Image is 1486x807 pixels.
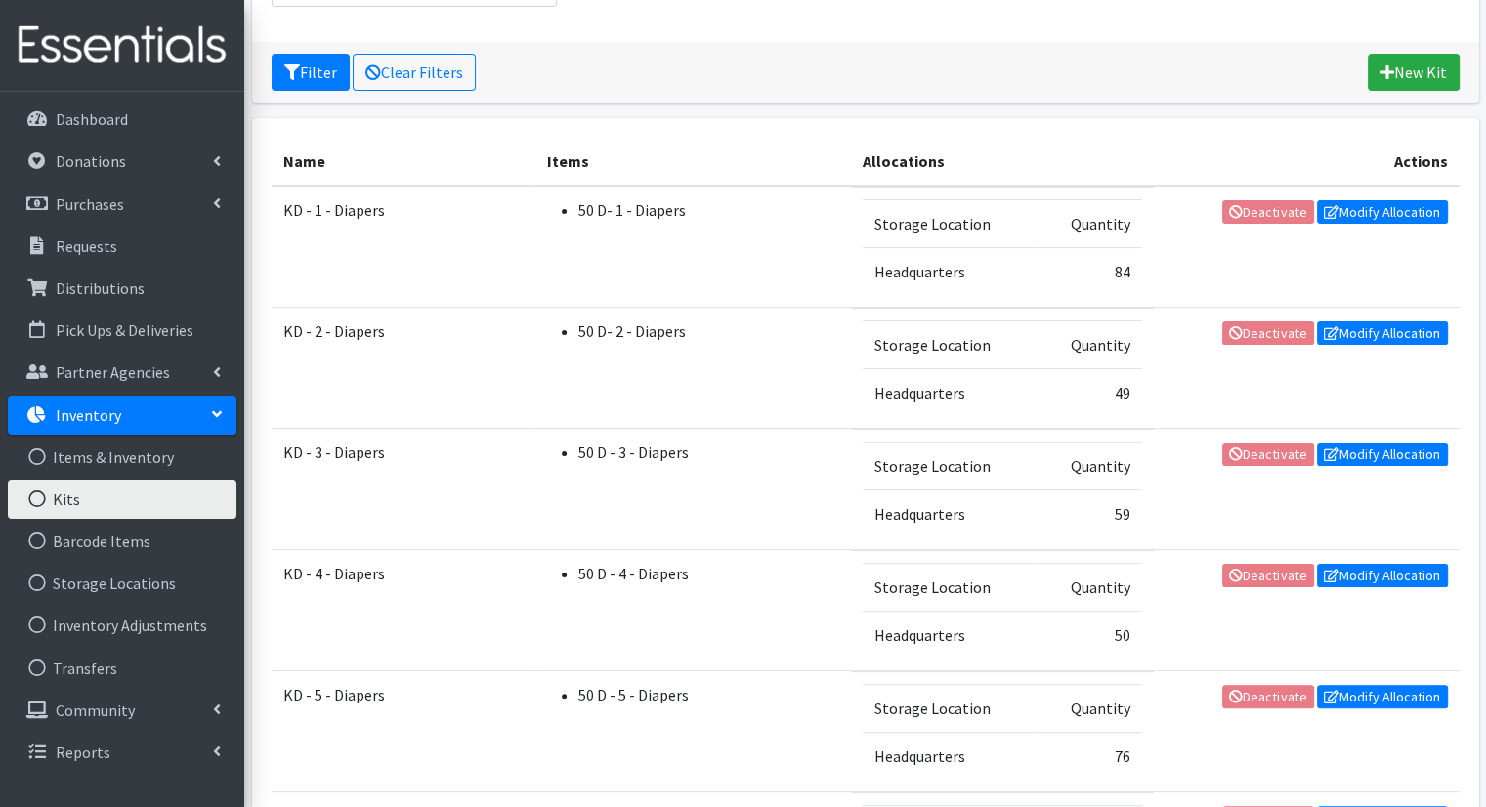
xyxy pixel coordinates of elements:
[8,649,236,688] a: Transfers
[1038,563,1142,611] td: Quantity
[1038,199,1142,247] td: Quantity
[56,278,145,298] p: Distributions
[863,442,1038,489] td: Storage Location
[1038,684,1142,732] td: Quantity
[8,353,236,392] a: Partner Agencies
[56,236,117,256] p: Requests
[56,151,126,171] p: Donations
[535,138,851,186] th: Items
[1368,54,1460,91] a: New Kit
[8,311,236,350] a: Pick Ups & Deliveries
[1038,489,1142,537] td: 59
[1038,368,1142,416] td: 49
[8,13,236,78] img: HumanEssentials
[578,319,839,343] li: 50 D- 2 - Diapers
[8,691,236,730] a: Community
[56,743,110,762] p: Reports
[56,701,135,720] p: Community
[1154,138,1460,186] th: Actions
[863,320,1038,368] td: Storage Location
[863,368,1038,416] td: Headquarters
[863,684,1038,732] td: Storage Location
[56,109,128,129] p: Dashboard
[8,185,236,224] a: Purchases
[1038,732,1142,780] td: 76
[863,563,1038,611] td: Storage Location
[1038,611,1142,658] td: 50
[1317,685,1448,708] a: Modify Allocation
[272,550,535,671] td: KD - 4 - Diapers
[863,732,1038,780] td: Headquarters
[272,138,535,186] th: Name
[8,606,236,645] a: Inventory Adjustments
[863,199,1038,247] td: Storage Location
[272,54,350,91] button: Filter
[1038,247,1142,295] td: 84
[8,142,236,181] a: Donations
[353,54,476,91] a: Clear Filters
[863,611,1038,658] td: Headquarters
[272,671,535,792] td: KD - 5 - Diapers
[8,269,236,308] a: Distributions
[8,396,236,435] a: Inventory
[56,320,193,340] p: Pick Ups & Deliveries
[8,564,236,603] a: Storage Locations
[56,362,170,382] p: Partner Agencies
[272,186,535,308] td: KD - 1 - Diapers
[8,227,236,266] a: Requests
[1038,442,1142,489] td: Quantity
[1317,321,1448,345] a: Modify Allocation
[1317,200,1448,224] a: Modify Allocation
[1038,320,1142,368] td: Quantity
[1317,564,1448,587] a: Modify Allocation
[272,429,535,550] td: KD - 3 - Diapers
[863,247,1038,295] td: Headquarters
[272,308,535,429] td: KD - 2 - Diapers
[1317,443,1448,466] a: Modify Allocation
[8,733,236,772] a: Reports
[578,198,839,222] li: 50 D- 1 - Diapers
[8,480,236,519] a: Kits
[8,438,236,477] a: Items & Inventory
[8,522,236,561] a: Barcode Items
[863,489,1038,537] td: Headquarters
[578,683,839,706] li: 50 D - 5 - Diapers
[578,562,839,585] li: 50 D - 4 - Diapers
[56,405,121,425] p: Inventory
[8,100,236,139] a: Dashboard
[851,138,1154,186] th: Allocations
[578,441,839,464] li: 50 D - 3 - Diapers
[56,194,124,214] p: Purchases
